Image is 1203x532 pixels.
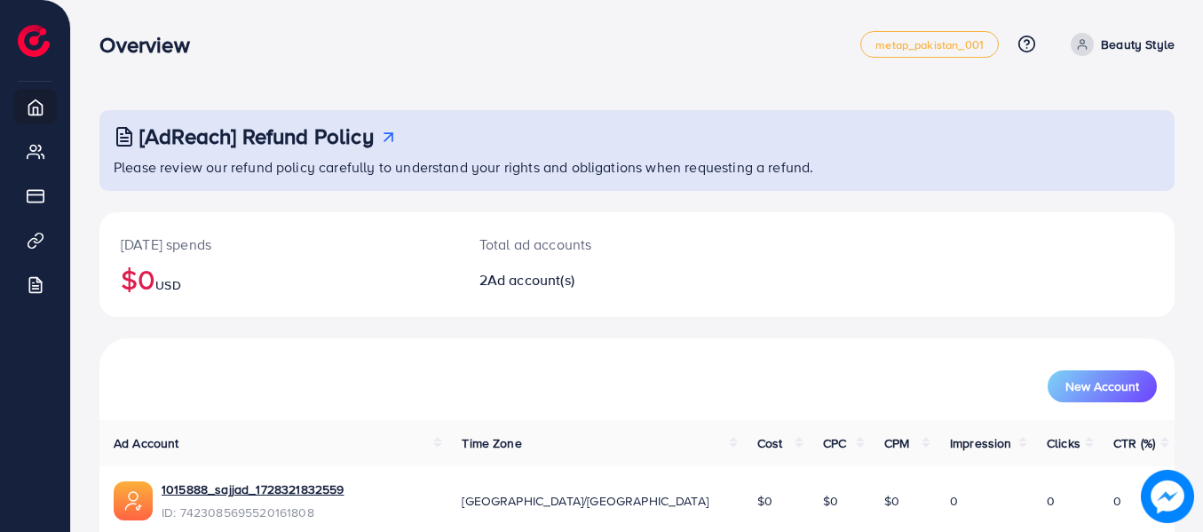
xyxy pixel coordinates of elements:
span: Time Zone [462,434,521,452]
button: New Account [1048,370,1157,402]
span: New Account [1065,380,1139,393]
span: 0 [950,492,958,510]
span: USD [155,276,180,294]
p: Beauty Style [1101,34,1175,55]
a: metap_pakistan_001 [860,31,999,58]
span: Cost [757,434,783,452]
span: ID: 7423085695520161808 [162,504,344,521]
span: CPC [823,434,846,452]
span: Ad Account [114,434,179,452]
span: Impression [950,434,1012,452]
span: metap_pakistan_001 [875,39,984,51]
h3: [AdReach] Refund Policy [139,123,374,149]
span: Clicks [1047,434,1080,452]
span: CPM [884,434,909,452]
a: Beauty Style [1064,33,1175,56]
span: CTR (%) [1113,434,1155,452]
span: $0 [757,492,772,510]
p: [DATE] spends [121,234,437,255]
span: 0 [1047,492,1055,510]
p: Total ad accounts [479,234,706,255]
img: ic-ads-acc.e4c84228.svg [114,481,153,520]
span: Ad account(s) [487,270,574,290]
img: logo [18,25,50,57]
span: $0 [884,492,899,510]
span: [GEOGRAPHIC_DATA]/[GEOGRAPHIC_DATA] [462,492,708,510]
h2: 2 [479,272,706,289]
span: 0 [1113,492,1121,510]
img: image [1142,471,1193,522]
p: Please review our refund policy carefully to understand your rights and obligations when requesti... [114,156,1164,178]
span: $0 [823,492,838,510]
a: 1015888_sajjad_1728321832559 [162,480,344,498]
h2: $0 [121,262,437,296]
h3: Overview [99,32,203,58]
